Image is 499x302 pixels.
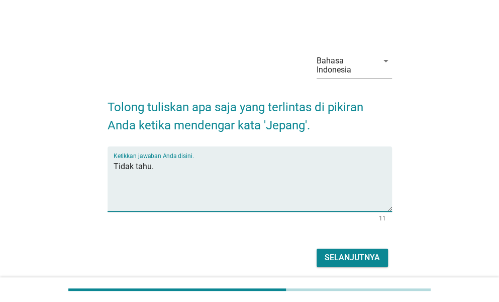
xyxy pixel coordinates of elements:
[379,215,386,221] div: 11
[317,56,372,74] div: Bahasa Indonesia
[108,88,392,134] h2: Tolong tuliskan apa saja yang terlintas di pikiran Anda ketika mendengar kata 'Jepang'.
[380,55,392,67] i: arrow_drop_down
[114,159,392,211] textarea: Ketikkan jawaban Anda disini.
[317,249,388,267] button: Selanjutnya
[325,252,380,264] div: Selanjutnya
